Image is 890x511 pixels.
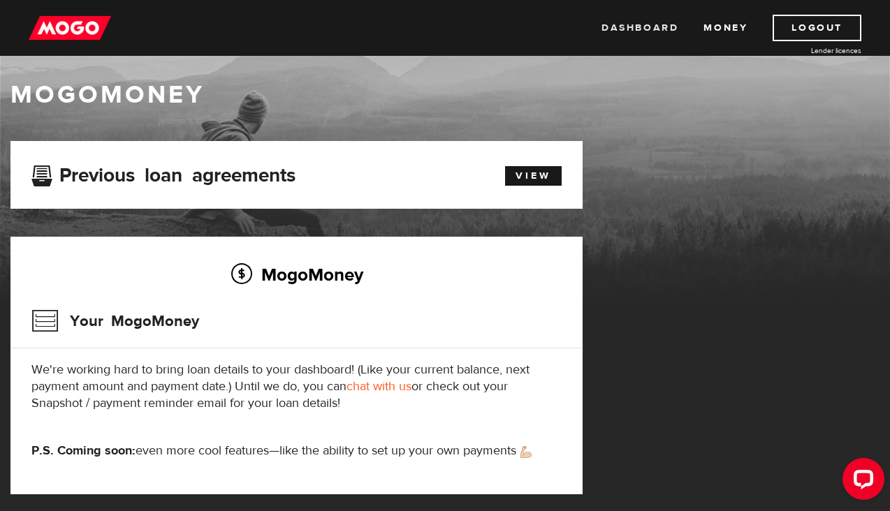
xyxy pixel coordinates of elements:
[520,446,532,458] img: strong arm emoji
[505,166,562,186] a: View
[29,15,111,41] img: mogo_logo-11ee424be714fa7cbb0f0f49df9e16ec.png
[831,452,890,511] iframe: LiveChat chat widget
[773,15,861,41] a: Logout
[703,15,747,41] a: Money
[31,443,562,459] p: even more cool features—like the ability to set up your own payments
[31,260,562,289] h2: MogoMoney
[346,378,411,394] a: chat with us
[31,303,199,339] h3: Your MogoMoney
[757,45,861,56] a: Lender licences
[31,362,562,412] p: We're working hard to bring loan details to your dashboard! (Like your current balance, next paym...
[10,80,880,110] h1: MogoMoney
[601,15,678,41] a: Dashboard
[31,164,296,182] h3: Previous loan agreements
[31,443,136,459] strong: P.S. Coming soon:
